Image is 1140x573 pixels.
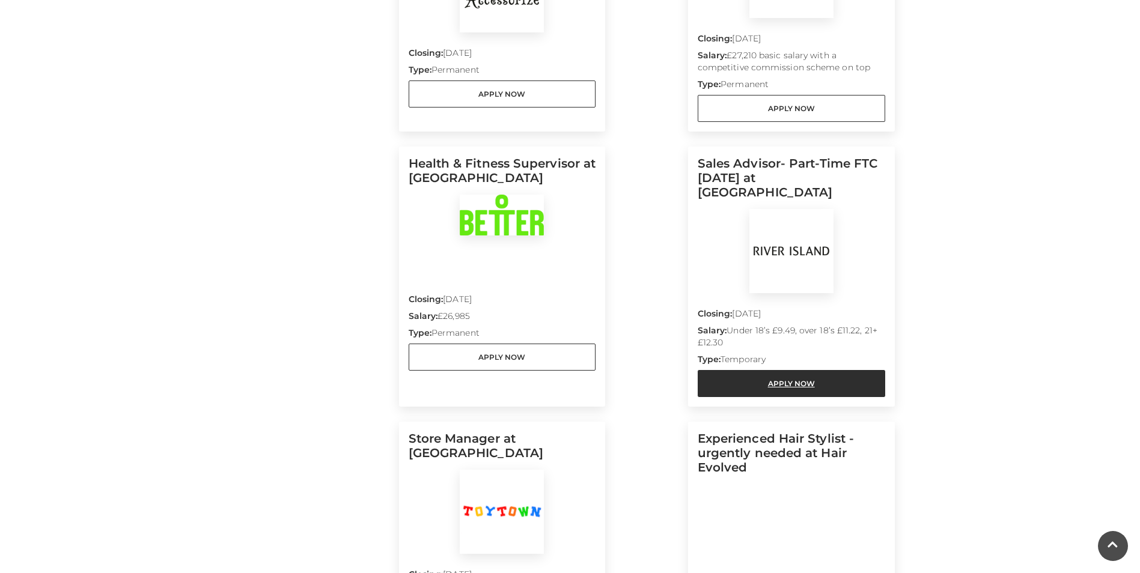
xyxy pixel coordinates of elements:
strong: Salary: [698,50,727,61]
strong: Salary: [409,311,438,321]
p: Permanent [698,78,885,95]
p: £26,985 [409,310,596,327]
strong: Salary: [698,325,727,336]
strong: Type: [409,64,431,75]
strong: Type: [698,79,721,89]
h5: Health & Fitness Supervisor at [GEOGRAPHIC_DATA] [409,156,596,195]
p: Permanent [409,64,596,80]
a: Apply Now [409,344,596,371]
p: [DATE] [409,47,596,64]
img: River Island [749,209,834,293]
strong: Closing: [409,47,444,58]
strong: Closing: [698,33,733,44]
h5: Experienced Hair Stylist - urgently needed at Hair Evolved [698,431,885,484]
h5: Store Manager at [GEOGRAPHIC_DATA] [409,431,596,470]
p: Temporary [698,353,885,370]
a: Apply Now [409,80,596,108]
img: Basingstoke Sports Centre [460,195,544,235]
p: [DATE] [698,32,885,49]
p: £27,210 basic salary with a competitive commission scheme on top [698,49,885,78]
p: [DATE] [409,293,596,310]
h5: Sales Advisor- Part-Time FTC [DATE] at [GEOGRAPHIC_DATA] [698,156,885,209]
strong: Type: [698,354,721,365]
img: Toy Town [460,470,544,554]
strong: Type: [409,327,431,338]
strong: Closing: [409,294,444,305]
p: Under 18’s £9.49, over 18’s £11.22, 21+ £12.30 [698,324,885,353]
a: Apply Now [698,95,885,122]
p: Permanent [409,327,596,344]
a: Apply Now [698,370,885,397]
p: [DATE] [698,308,885,324]
strong: Closing: [698,308,733,319]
